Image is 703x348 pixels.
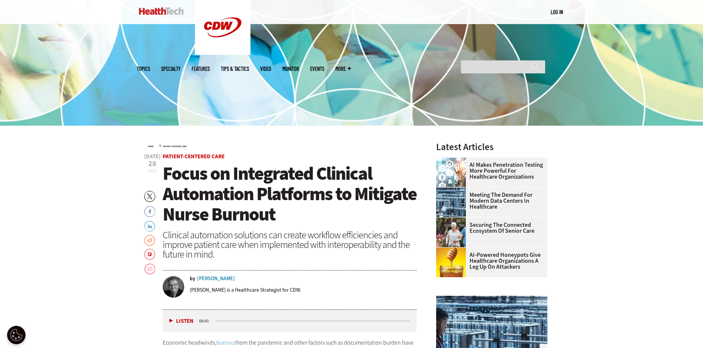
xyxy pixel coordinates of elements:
[436,248,466,277] img: jar of honey with a honey dipper
[190,276,195,281] span: by
[551,8,563,16] div: User menu
[137,66,150,72] span: Topics
[436,222,543,234] a: Securing the Connected Ecosystem of Senior Care
[163,276,184,298] img: Frederick Holston
[436,158,470,163] a: Healthcare and hacking concept
[216,339,236,347] a: burnout
[7,326,26,344] button: Open Preferences
[148,168,157,174] span: 2023
[163,161,417,226] span: Focus on Integrated Clinical Automation Platforms to Mitigate Nurse Burnout
[195,49,251,57] a: CDW
[163,230,417,259] div: Clinical automation solutions can create workflow efficiencies and improve patient care when impl...
[436,252,543,270] a: AI-Powered Honeypots Give Healthcare Organizations a Leg Up on Attackers
[260,66,271,72] a: Video
[310,66,324,72] a: Events
[148,142,417,148] div: »
[221,66,249,72] a: Tips & Tactics
[163,310,417,332] div: media player
[144,160,160,168] span: 28
[163,153,225,160] a: Patient-Centered Care
[436,218,470,223] a: nurse walks with senior woman through a garden
[436,158,466,187] img: Healthcare and hacking concept
[436,248,470,253] a: jar of honey with a honey dipper
[7,326,26,344] div: Cookie Settings
[335,66,351,72] span: More
[436,162,543,180] a: AI Makes Penetration Testing More Powerful for Healthcare Organizations
[436,188,466,217] img: engineer with laptop overlooking data center
[436,218,466,247] img: nurse walks with senior woman through a garden
[161,66,180,72] span: Specialty
[436,192,543,210] a: Meeting the Demand for Modern Data Centers in Healthcare
[144,154,160,159] span: [DATE]
[551,9,563,15] a: Log in
[436,188,470,193] a: engineer with laptop overlooking data center
[169,318,193,324] button: Listen
[192,66,210,72] a: Features
[148,145,153,148] a: Home
[197,276,235,281] a: [PERSON_NAME]
[282,66,299,72] a: MonITor
[190,286,301,294] p: [PERSON_NAME] is a Healthcare Strategist for CDW.
[198,318,215,324] div: duration
[139,7,184,15] img: Home
[163,145,187,148] a: Patient-Centered Care
[436,142,547,152] h3: Latest Articles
